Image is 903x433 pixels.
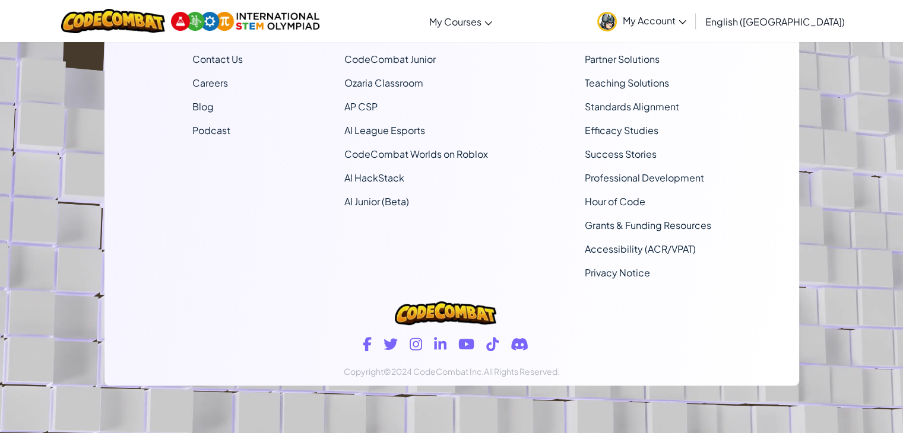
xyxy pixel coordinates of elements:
a: AI Junior (Beta) [344,195,409,208]
a: Ozaria Classroom [344,77,423,89]
a: My Courses [423,5,498,37]
a: Privacy Notice [585,266,650,279]
a: AI HackStack [344,171,404,184]
span: English ([GEOGRAPHIC_DATA]) [705,15,845,28]
img: MTO STEM Logo [171,12,321,31]
span: My Courses [429,15,481,28]
a: Podcast [192,124,230,136]
span: Contact Us [192,53,243,65]
a: Professional Development [585,171,704,184]
a: Grants & Funding Resources [585,219,711,231]
img: CodeCombat logo [61,9,165,33]
span: All Rights Reserved. [484,366,560,377]
img: avatar [597,12,617,31]
img: CodeCombat logo [395,301,496,325]
a: Hour of Code [585,195,645,208]
a: Standards Alignment [585,100,679,113]
a: CodeCombat Junior [344,53,436,65]
span: My Account [623,14,686,27]
a: AI League Esports [344,124,425,136]
span: Copyright [344,366,384,377]
a: Blog [192,100,214,113]
a: CodeCombat Worlds on Roblox [344,148,488,160]
a: My Account [591,2,692,40]
a: Success Stories [585,148,657,160]
a: Careers [192,77,228,89]
a: Efficacy Studies [585,124,658,136]
a: AP CSP [344,100,378,113]
a: English ([GEOGRAPHIC_DATA]) [699,5,851,37]
a: Partner Solutions [585,53,660,65]
span: ©2024 CodeCombat Inc. [384,366,484,377]
a: Teaching Solutions [585,77,669,89]
a: Accessibility (ACR/VPAT) [585,243,696,255]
